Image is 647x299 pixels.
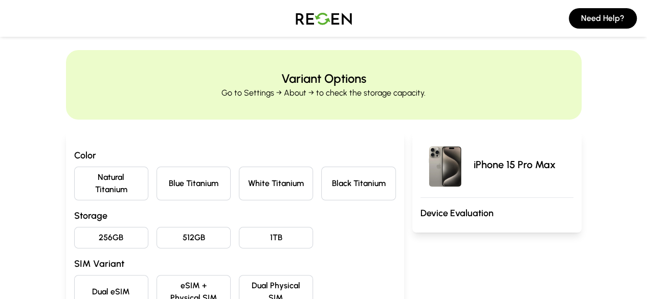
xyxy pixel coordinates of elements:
[420,140,470,189] img: iPhone 15 Pro Max
[239,167,313,200] button: White Titanium
[74,257,396,271] h3: SIM Variant
[569,8,637,29] button: Need Help?
[281,71,366,87] h2: Variant Options
[74,227,148,248] button: 256GB
[239,227,313,248] button: 1TB
[474,157,555,172] p: iPhone 15 Pro Max
[420,206,573,220] h3: Device Evaluation
[157,227,231,248] button: 512GB
[74,209,396,223] h3: Storage
[288,4,360,33] img: Logo
[221,87,426,99] p: Go to Settings → About → to check the storage capacity.
[74,167,148,200] button: Natural Titanium
[74,148,396,163] h3: Color
[321,167,395,200] button: Black Titanium
[157,167,231,200] button: Blue Titanium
